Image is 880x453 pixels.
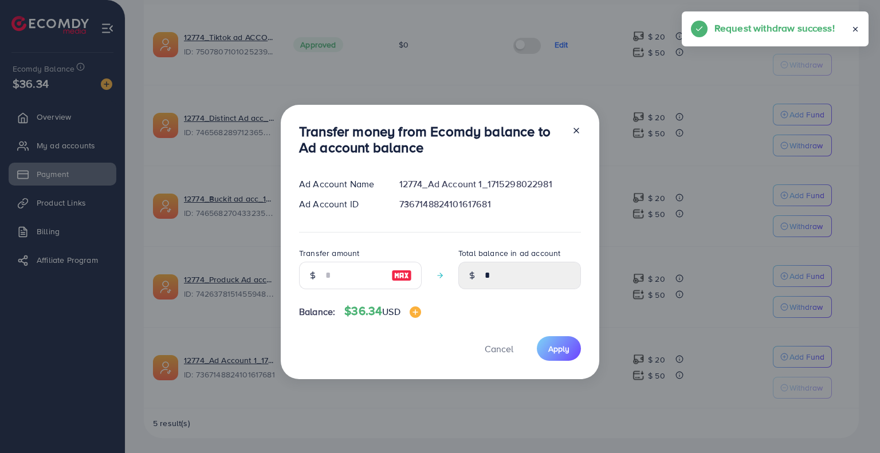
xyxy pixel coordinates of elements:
h4: $36.34 [344,304,421,318]
span: Balance: [299,305,335,318]
div: Ad Account ID [290,198,390,211]
div: Ad Account Name [290,178,390,191]
button: Cancel [470,336,528,361]
img: image [410,306,421,318]
div: 7367148824101617681 [390,198,590,211]
span: USD [382,305,400,318]
h5: Request withdraw success! [714,21,835,36]
span: Apply [548,343,569,354]
span: Cancel [485,342,513,355]
div: 12774_Ad Account 1_1715298022981 [390,178,590,191]
label: Transfer amount [299,247,359,259]
img: image [391,269,412,282]
h3: Transfer money from Ecomdy balance to Ad account balance [299,123,563,156]
iframe: Chat [831,401,871,444]
label: Total balance in ad account [458,247,560,259]
button: Apply [537,336,581,361]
